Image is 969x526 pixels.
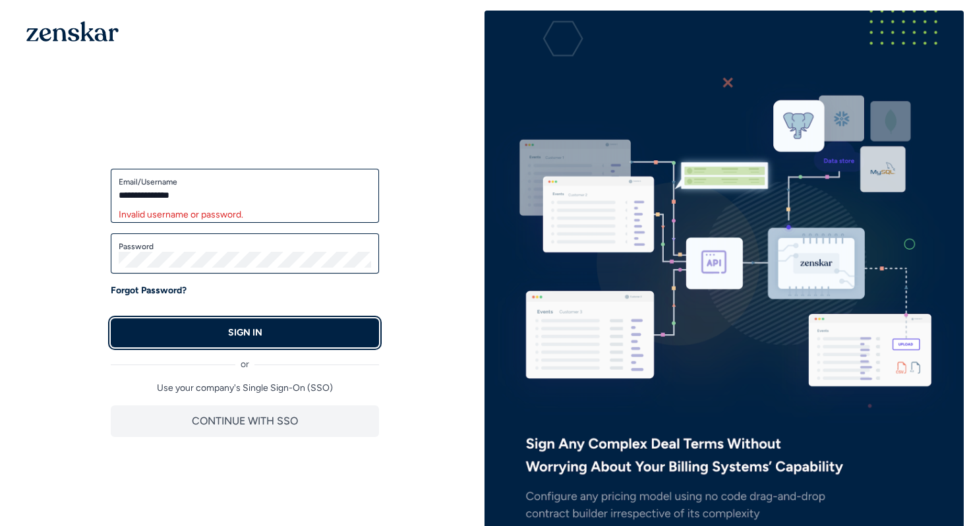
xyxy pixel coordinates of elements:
[119,177,371,187] label: Email/Username
[111,284,187,297] a: Forgot Password?
[111,347,379,371] div: or
[111,405,379,437] button: CONTINUE WITH SSO
[111,382,379,395] p: Use your company's Single Sign-On (SSO)
[228,326,262,339] p: SIGN IN
[26,21,119,42] img: 1OGAJ2xQqyY4LXKgY66KYq0eOWRCkrZdAb3gUhuVAqdWPZE9SRJmCz+oDMSn4zDLXe31Ii730ItAGKgCKgCCgCikA4Av8PJUP...
[111,318,379,347] button: SIGN IN
[119,208,371,221] div: Invalid username or password.
[119,241,371,252] label: Password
